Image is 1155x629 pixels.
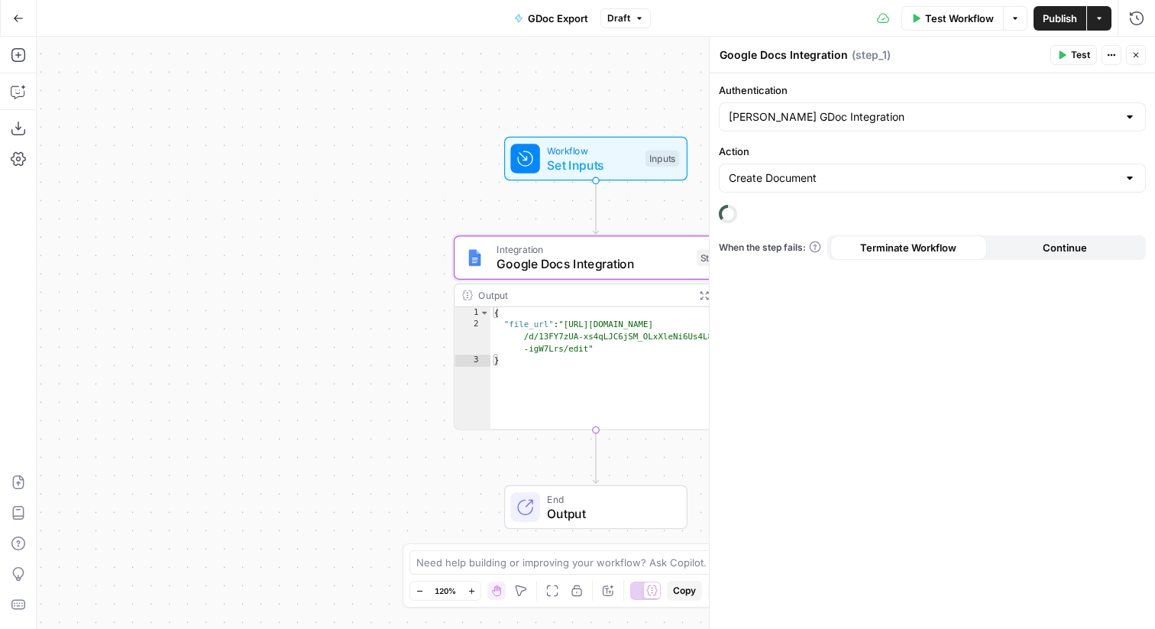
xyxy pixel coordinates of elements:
a: When the step fails: [719,241,821,255]
span: Publish [1043,11,1077,26]
span: Integration [497,242,689,257]
span: End [547,491,671,506]
span: Test Workflow [925,11,994,26]
span: 120% [435,585,456,597]
div: Inputs [645,151,679,167]
div: 3 [455,355,490,367]
div: EndOutput [454,485,738,530]
div: Output [478,288,687,303]
button: Draft [600,8,651,28]
button: GDoc Export [505,6,597,31]
button: Test Workflow [901,6,1003,31]
button: Copy [667,581,702,601]
button: Test [1050,45,1097,65]
span: Copy [673,584,696,598]
span: Test [1071,48,1090,62]
span: GDoc Export [528,11,588,26]
label: Action [719,144,1146,159]
input: Create Document [729,170,1118,186]
label: Authentication [719,83,1146,98]
span: Google Docs Integration [497,255,689,274]
button: Continue [987,235,1144,260]
span: Output [547,504,671,523]
div: 1 [455,307,490,319]
input: Elmi's GDoc Integration [729,109,1118,125]
textarea: Google Docs Integration [720,47,848,63]
span: ( step_1 ) [852,47,891,63]
span: Workflow [547,143,638,157]
div: WorkflowSet InputsInputs [454,137,738,181]
g: Edge from start to step_1 [593,180,598,234]
span: Continue [1043,240,1087,255]
span: Terminate Workflow [860,240,956,255]
span: Set Inputs [547,156,638,174]
img: Instagram%20post%20-%201%201.png [466,248,484,267]
div: Step 1 [697,249,730,266]
span: Draft [607,11,630,25]
button: Publish [1034,6,1086,31]
div: IntegrationGoogle Docs IntegrationStep 1Output{ "file_url":"[URL][DOMAIN_NAME] /d/13FY7zUA-xs4qLJ... [454,235,738,430]
span: Toggle code folding, rows 1 through 3 [480,307,490,319]
g: Edge from step_1 to end [593,430,598,484]
div: 2 [455,319,490,355]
